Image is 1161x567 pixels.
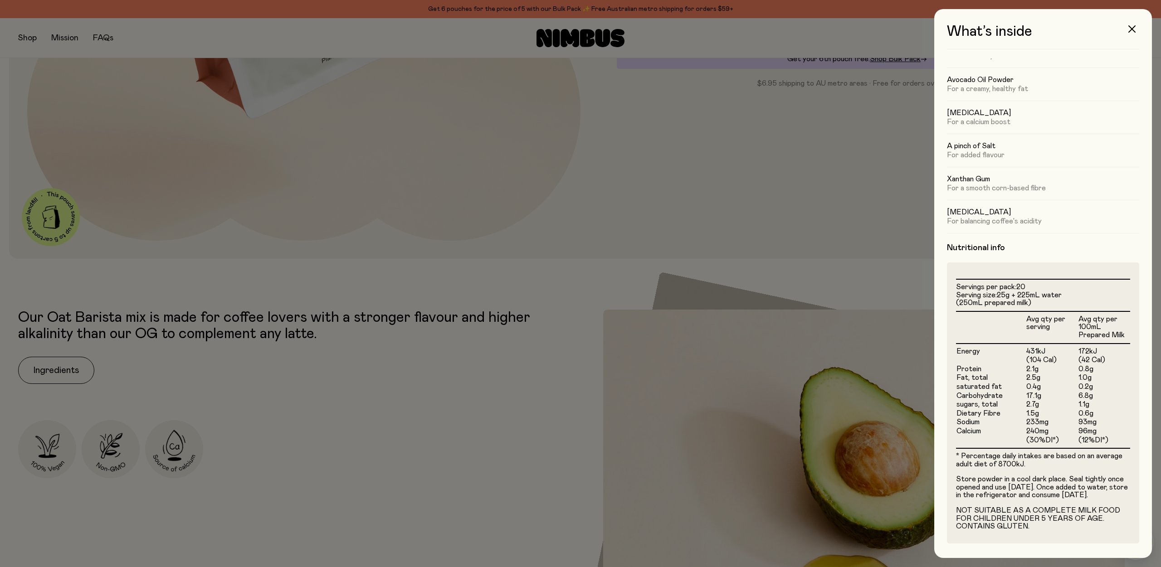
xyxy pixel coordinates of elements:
span: saturated fat [956,383,1002,390]
td: 1.0g [1078,373,1130,383]
td: 0.8g [1078,365,1130,374]
p: For added flavour [947,150,1139,160]
span: sugars, total [956,401,998,408]
p: For a creamy, healthy fat [947,84,1139,93]
h5: Avocado Oil Powder [947,75,1139,84]
td: (12%DI*) [1078,436,1130,448]
td: 172kJ [1078,344,1130,356]
td: 17.1g [1026,392,1078,401]
span: Energy [956,348,980,355]
td: 240mg [1026,427,1078,436]
td: 233mg [1026,418,1078,427]
p: * Percentage daily intakes are based on an average adult diet of 8700kJ. [956,452,1130,468]
td: (104 Cal) [1026,356,1078,365]
span: 20 [1016,283,1025,291]
h5: Xanthan Gum [947,174,1139,184]
h5: [MEDICAL_DATA] [947,208,1139,217]
span: 25g + 225mL water (250mL prepared milk) [956,291,1062,307]
h3: What’s inside [947,24,1139,49]
td: (42 Cal) [1078,356,1130,365]
h4: Nutritional info [947,242,1139,253]
td: 0.2g [1078,383,1130,392]
td: 2.1g [1026,365,1078,374]
h5: [MEDICAL_DATA] [947,108,1139,117]
span: Protein [956,365,981,373]
p: NOT SUITABLE AS A COMPLETE MILK FOOD FOR CHILDREN UNDER 5 YEARS OF AGE. CONTAINS GLUTEN. [956,507,1130,531]
td: 1.1g [1078,400,1130,409]
td: 431kJ [1026,344,1078,356]
p: For balancing coffee's acidity [947,217,1139,226]
span: Carbohydrate [956,392,1003,399]
p: For a smooth corn-based fibre [947,184,1139,193]
td: 93mg [1078,418,1130,427]
td: 2.5g [1026,373,1078,383]
li: Servings per pack: [956,283,1130,291]
th: Avg qty per serving [1026,311,1078,344]
td: 6.8g [1078,392,1130,401]
span: Dietary Fibre [956,410,1000,417]
span: Fat, total [956,374,988,381]
td: 96mg [1078,427,1130,436]
td: 1.5g [1026,409,1078,418]
span: Sodium [956,418,980,426]
th: Avg qty per 100mL Prepared Milk [1078,311,1130,344]
span: Calcium [956,427,981,435]
td: 0.4g [1026,383,1078,392]
li: Serving size: [956,291,1130,307]
p: Store powder in a cool dark place. Seal tightly once opened and use [DATE]. Once added to water, ... [956,475,1130,499]
td: (30%DI*) [1026,436,1078,448]
td: 0.6g [1078,409,1130,418]
h5: A pinch of Salt [947,141,1139,150]
p: For a calcium boost [947,117,1139,126]
td: 2.7g [1026,400,1078,409]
